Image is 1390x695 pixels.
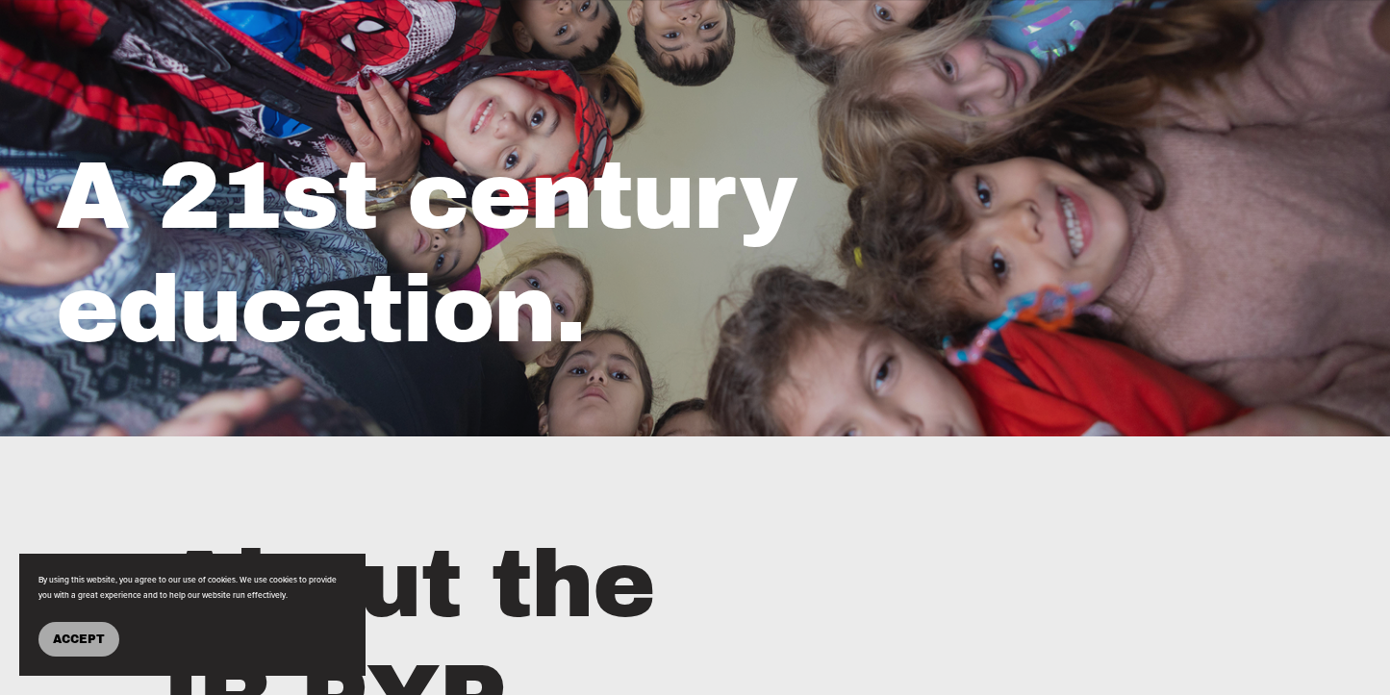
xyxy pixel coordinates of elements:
[38,573,346,603] p: By using this website, you agree to our use of cookies. We use cookies to provide you with a grea...
[38,622,119,657] button: Accept
[53,633,105,646] span: Accept
[56,139,1012,367] h1: A 21st century education.
[19,554,366,676] section: Cookie banner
